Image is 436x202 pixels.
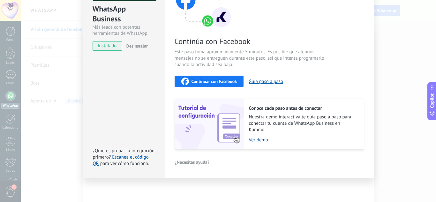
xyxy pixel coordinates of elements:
[175,160,210,164] span: ¿Necesitas ayuda?
[93,154,149,167] a: Escanea el código QR
[429,93,435,108] span: Copilot
[93,148,155,160] span: ¿Quieres probar la integración primero?
[249,114,357,133] span: Nuestra demo interactiva te guía paso a paso para conectar tu cuenta de WhatsApp Business en Kommo.
[249,105,357,111] h2: Conoce cada paso antes de conectar
[124,41,148,51] button: Desinstalar
[100,161,149,167] span: para ver cómo funciona.
[175,36,327,46] span: Continúa con Facebook
[93,24,155,36] div: Más leads con potentes herramientas de WhatsApp
[126,43,148,49] span: Desinstalar
[249,79,283,85] button: Guía paso a paso
[175,76,244,87] button: Continuar con Facebook
[93,4,155,24] div: WhatsApp Business
[175,49,327,68] span: Este paso toma aproximadamente 5 minutos. Es posible que algunos mensajes no se entreguen durante...
[93,41,122,51] span: instalado
[175,157,210,167] button: ¿Necesitas ayuda?
[192,79,237,84] span: Continuar con Facebook
[249,137,357,143] a: Ver demo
